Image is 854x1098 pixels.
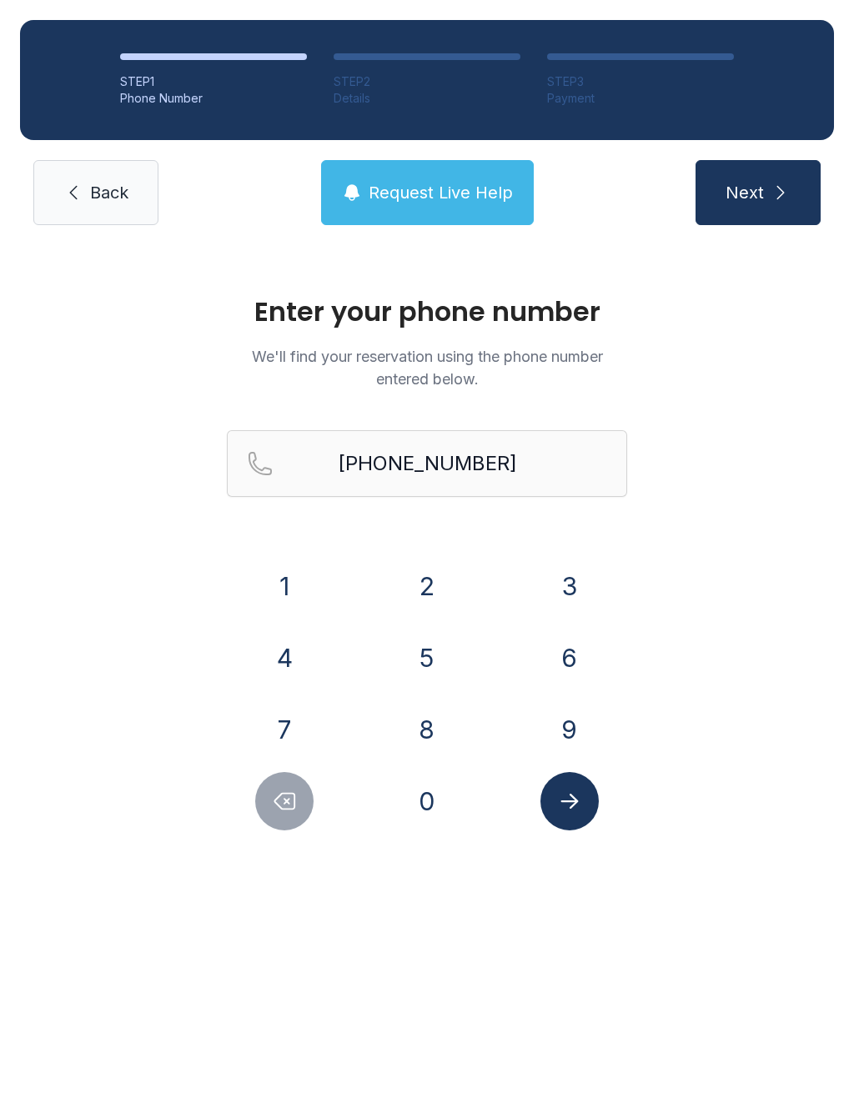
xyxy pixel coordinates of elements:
[398,629,456,687] button: 5
[398,700,456,759] button: 8
[255,557,314,615] button: 1
[369,181,513,204] span: Request Live Help
[90,181,128,204] span: Back
[120,73,307,90] div: STEP 1
[255,772,314,830] button: Delete number
[227,345,627,390] p: We'll find your reservation using the phone number entered below.
[227,298,627,325] h1: Enter your phone number
[540,772,599,830] button: Submit lookup form
[398,557,456,615] button: 2
[255,629,314,687] button: 4
[540,629,599,687] button: 6
[120,90,307,107] div: Phone Number
[255,700,314,759] button: 7
[547,73,734,90] div: STEP 3
[540,700,599,759] button: 9
[540,557,599,615] button: 3
[334,90,520,107] div: Details
[227,430,627,497] input: Reservation phone number
[334,73,520,90] div: STEP 2
[547,90,734,107] div: Payment
[726,181,764,204] span: Next
[398,772,456,830] button: 0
